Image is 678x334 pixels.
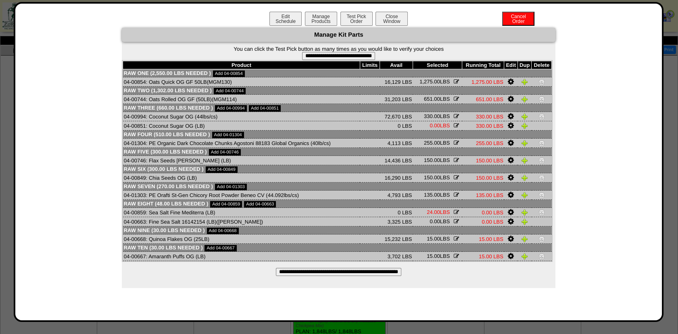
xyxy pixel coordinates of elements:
span: LBS [419,79,450,85]
img: Duplicate Item [522,236,528,242]
div: Manage Kit Parts [122,28,555,42]
td: 15.00 LBS [462,252,504,261]
a: Add 04-00849 [206,166,238,173]
td: 4,793 LBS [380,191,413,200]
span: 0.00 [430,218,440,224]
td: 04-00668: Quinoa Flakes OG (25LB) [123,234,360,244]
span: 330.00 [424,113,440,119]
td: 651.00 LBS [462,95,504,104]
span: LBS [424,96,450,102]
img: Duplicate Item [522,79,528,85]
td: Raw Two (1,302.00 LBS needed ) [123,87,552,95]
td: 04-00746: Flax Seeds [PERSON_NAME] (LB) [123,156,360,165]
td: 16,290 LBS [380,173,413,183]
td: Raw Eight (48.00 LBS needed ) [123,200,552,208]
span: LBS [424,192,450,198]
td: 255.00 LBS [462,139,504,148]
td: 330.00 LBS [462,121,504,131]
td: 0 LBS [380,121,413,131]
img: Duplicate Item [522,192,528,198]
td: 04-00994: Coconut Sugar OG (44lbs/cs) [123,112,360,121]
span: LBS [430,218,450,224]
img: Delete Item [538,157,545,164]
td: 150.00 LBS [462,173,504,183]
a: Add 04-00851 [249,105,281,112]
span: 150.00 [424,157,440,163]
a: Add 04-01304 [212,132,244,138]
img: Delete Item [538,96,545,102]
img: Delete Item [538,236,545,242]
td: Raw Seven (270.00 LBS needed ) [123,183,552,191]
td: Raw Ten (30.00 LBS needed ) [123,244,552,252]
td: 04-01303: PE Orafti St-Gen Chicory Root Powder Beneo CV (44.092lbs/cs) [123,191,360,200]
td: 16,129 LBS [380,77,413,87]
td: 4,113 LBS [380,139,413,148]
img: Duplicate Item [522,113,528,120]
img: Delete Item [538,140,545,146]
td: 04-00663: Fine Sea Salt 16142154 (LB)([PERSON_NAME]) [123,217,360,226]
td: Raw One (2,550.00 LBS needed ) [123,69,552,77]
img: Duplicate Item [522,174,528,181]
th: Edit [504,61,518,69]
img: Duplicate Item [522,157,528,164]
span: LBS [427,236,450,242]
td: 72,670 LBS [380,112,413,121]
img: Delete Item [538,253,545,259]
td: Raw Six (300.00 LBS needed ) [123,165,552,173]
td: 04-00851: Coconut Sugar OG (LB) [123,121,360,131]
span: 255.00 [424,140,440,146]
a: Add 04-00744 [214,88,246,94]
img: Delete Item [538,174,545,181]
button: CloseWindow [376,12,408,26]
a: Add 04-00663 [244,201,276,207]
td: Raw Five (300.00 LBS needed ) [123,148,552,156]
button: CancelOrder [502,12,534,26]
span: 135.00 [424,192,440,198]
img: Duplicate Item [522,96,528,102]
td: 3,702 LBS [380,252,413,261]
a: Add 04-00667 [204,245,236,251]
span: 1,275.00 [419,79,440,85]
button: EditSchedule [269,12,302,26]
img: Delete Item [538,209,545,216]
img: Duplicate Item [522,218,528,225]
td: 04-00859: Sea Salt Fine Mediterra (LB) [123,208,360,217]
td: 150.00 LBS [462,156,504,165]
button: Test PickOrder [340,12,373,26]
td: 04-01304: PE Organic Dark Chocolate Chunks Agostoni 88183 Global Organics (40lb/cs) [123,139,360,148]
td: 04-00667: Amaranth Puffs OG (LB) [123,252,360,261]
td: 04-00744: Oats Rolled OG GF (50LB)(MGM114) [123,95,360,104]
img: Duplicate Item [522,209,528,216]
a: Add 04-00859 [210,201,242,207]
td: 31,203 LBS [380,95,413,104]
span: LBS [424,140,450,146]
th: Running Total [462,61,504,69]
form: You can click the Test Pick button as many times as you would like to verify your choices [122,46,555,60]
span: 150.00 [424,174,440,180]
span: 15.00 [427,253,440,259]
span: 24.00 [427,209,440,215]
td: 04-00849: Chia Seeds OG (LB) [123,173,360,183]
a: CloseWindow [375,18,409,24]
img: Delete Item [538,192,545,198]
span: 15.00 [427,236,440,242]
img: Duplicate Item [522,122,528,129]
img: Duplicate Item [522,140,528,146]
a: Add 04-00994 [215,105,247,112]
a: Add 04-00854 [213,71,245,77]
td: 330.00 LBS [462,112,504,121]
th: Selected [413,61,462,69]
img: Delete Item [538,79,545,85]
td: 0 LBS [380,208,413,217]
td: 04-00854: Oats Quick OG GF 50LB(MGM130) [123,77,360,87]
td: Raw Four (510.00 LBS needed ) [123,131,552,139]
td: Raw Three (660.00 LBS needed ) [123,104,552,112]
span: 651.00 [424,96,440,102]
img: Duplicate Item [522,253,528,259]
th: Dup [517,61,531,69]
td: 3,325 LBS [380,217,413,226]
span: LBS [430,122,450,129]
span: 0.00 [430,122,440,129]
span: LBS [427,253,450,259]
td: 0.00 LBS [462,208,504,217]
